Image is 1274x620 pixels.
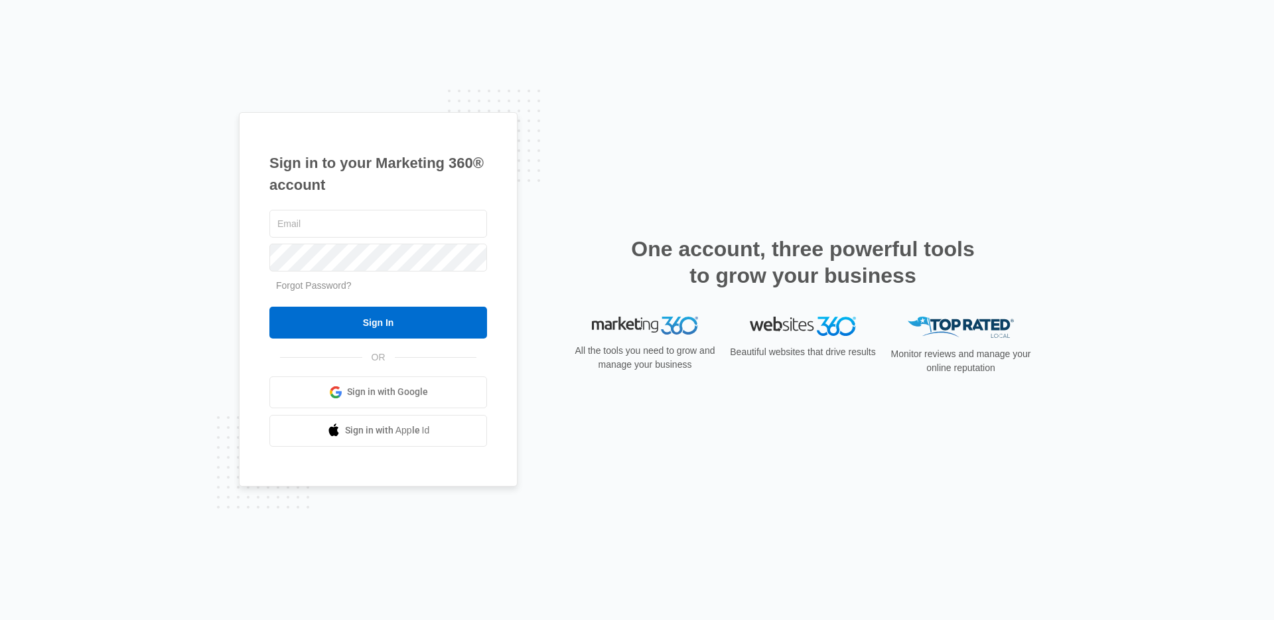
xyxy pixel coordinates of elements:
[347,385,428,399] span: Sign in with Google
[269,307,487,339] input: Sign In
[729,345,877,359] p: Beautiful websites that drive results
[592,317,698,335] img: Marketing 360
[886,347,1035,375] p: Monitor reviews and manage your online reputation
[750,317,856,336] img: Websites 360
[269,152,487,196] h1: Sign in to your Marketing 360® account
[276,280,352,291] a: Forgot Password?
[269,210,487,238] input: Email
[269,415,487,447] a: Sign in with Apple Id
[571,344,719,372] p: All the tools you need to grow and manage your business
[269,376,487,408] a: Sign in with Google
[345,424,430,437] span: Sign in with Apple Id
[908,317,1014,339] img: Top Rated Local
[627,236,979,289] h2: One account, three powerful tools to grow your business
[362,350,395,364] span: OR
